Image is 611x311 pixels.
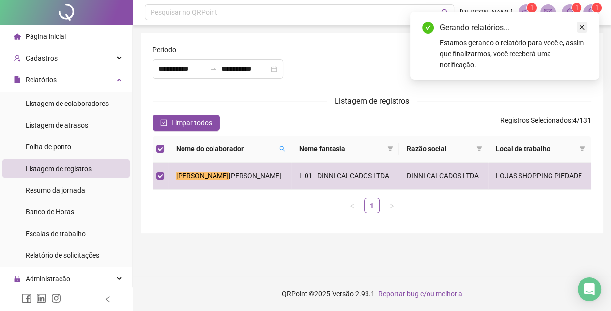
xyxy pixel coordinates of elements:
[389,203,395,209] span: right
[441,9,449,16] span: search
[26,100,109,107] span: Listagem de colaboradores
[592,3,602,13] sup: Atualize o seu contato no menu Meus Dados
[332,290,354,298] span: Versão
[335,96,409,105] span: Listagem de registros
[575,4,579,11] span: 1
[133,276,611,311] footer: QRPoint © 2025 - 2.93.1 -
[500,115,591,131] span: : 4 / 131
[384,198,399,213] li: Próxima página
[530,4,534,11] span: 1
[595,4,599,11] span: 1
[387,146,393,152] span: filter
[26,76,57,84] span: Relatórios
[544,8,552,17] span: mail
[385,141,395,156] span: filter
[22,293,31,303] span: facebook
[496,143,576,154] span: Local de trabalho
[474,141,484,156] span: filter
[160,119,167,126] span: check-square
[26,54,58,62] span: Cadastros
[422,22,434,34] span: check-circle
[104,296,111,303] span: left
[176,172,229,180] mark: [PERSON_NAME]
[14,55,21,62] span: user-add
[488,163,591,190] td: LOJAS SHOPPING PIEDADE
[26,121,88,129] span: Listagem de atrasos
[291,163,399,190] td: L 01 - DINNI CALCADOS LTDA
[378,290,462,298] span: Reportar bug e/ou melhoria
[440,37,587,70] div: Estamos gerando o relatório para você e, assim que finalizarmos, você receberá uma notificação.
[584,5,599,20] img: 94659
[14,276,21,282] span: lock
[26,165,92,173] span: Listagem de registros
[349,203,355,209] span: left
[26,143,71,151] span: Folha de ponto
[460,7,513,18] span: [PERSON_NAME]
[279,146,285,152] span: search
[527,3,537,13] sup: 1
[577,22,587,33] a: Close
[153,44,176,55] span: Período
[407,143,472,154] span: Razão social
[26,275,70,283] span: Administração
[565,8,574,17] span: bell
[14,76,21,83] span: file
[26,230,86,238] span: Escalas de trabalho
[229,172,281,180] span: [PERSON_NAME]
[522,8,531,17] span: notification
[578,141,587,156] span: filter
[277,141,287,156] span: search
[500,116,571,124] span: Registros Selecionados
[365,198,379,213] a: 1
[344,198,360,213] li: Página anterior
[51,293,61,303] span: instagram
[153,115,220,131] button: Limpar todos
[344,198,360,213] button: left
[299,143,383,154] span: Nome fantasia
[14,33,21,40] span: home
[476,146,482,152] span: filter
[210,65,217,73] span: swap-right
[364,198,380,213] li: 1
[26,251,99,259] span: Relatório de solicitações
[440,22,587,34] div: Gerando relatórios...
[171,117,212,128] span: Limpar todos
[384,198,399,213] button: right
[210,65,217,73] span: to
[572,3,581,13] sup: 1
[399,163,488,190] td: DINNI CALCADOS LTDA
[26,208,74,216] span: Banco de Horas
[26,33,66,40] span: Página inicial
[36,293,46,303] span: linkedin
[176,143,275,154] span: Nome do colaborador
[26,186,85,194] span: Resumo da jornada
[580,146,585,152] span: filter
[578,277,601,301] div: Open Intercom Messenger
[579,24,585,31] span: close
